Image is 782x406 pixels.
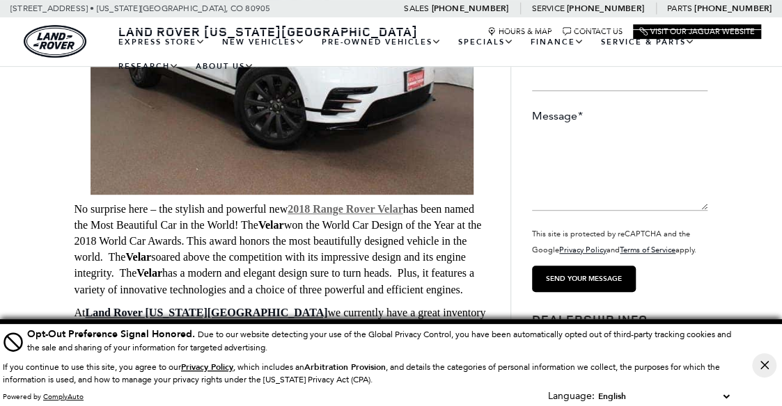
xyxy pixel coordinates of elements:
[24,25,86,58] a: land-rover
[639,27,755,36] a: Visit Our Jaguar Website
[258,219,284,231] strong: Velar
[532,108,583,124] label: Message
[136,267,162,279] strong: Velar
[431,3,508,14] a: [PHONE_NUMBER]
[181,362,233,373] u: Privacy Policy
[187,54,263,79] a: About Us
[110,30,761,79] nav: Main Navigation
[595,389,733,403] select: Language Select
[110,54,187,79] a: Research
[487,27,552,36] a: Hours & Map
[752,353,776,377] button: Close Button
[75,203,482,295] span: No surprise here – the stylish and powerful new has been named the Most Beautiful Car in the Worl...
[667,3,692,13] span: Parts
[313,30,450,54] a: Pre-Owned Vehicles
[593,30,703,54] a: Service & Parts
[532,313,707,327] h3: Dealership Info
[532,229,696,254] small: This site is protected by reCAPTCHA and the Google and apply.
[86,307,328,318] a: Land Rover [US_STATE][GEOGRAPHIC_DATA]
[27,327,198,341] span: Opt-Out Preference Signal Honored .
[304,362,386,373] strong: Arbitration Provision
[450,30,522,54] a: Specials
[3,393,84,401] div: Powered by
[522,30,593,54] a: Finance
[118,23,418,40] span: Land Rover [US_STATE][GEOGRAPHIC_DATA]
[620,245,675,254] a: Terms of Service
[548,391,595,401] div: Language:
[10,3,270,13] a: [STREET_ADDRESS] • [US_STATE][GEOGRAPHIC_DATA], CO 80905
[531,3,564,13] span: Service
[24,25,86,58] img: Land Rover
[125,251,151,263] strong: Velar
[110,23,426,40] a: Land Rover [US_STATE][GEOGRAPHIC_DATA]
[43,392,84,401] a: ComplyAuto
[3,362,720,384] p: If you continue to use this site, you agree to our , which includes an , and details the categori...
[288,203,402,215] a: 2018 Range Rover Velar
[110,30,214,54] a: EXPRESS STORE
[694,3,772,14] a: [PHONE_NUMBER]
[181,362,233,372] a: Privacy Policy
[75,307,487,366] span: At we currently have a great inventory of the award-winning SUV! If you are ready to upgrade to a...
[214,30,313,54] a: New Vehicles
[404,3,429,13] span: Sales
[559,245,607,254] a: Privacy Policy
[567,3,644,14] a: [PHONE_NUMBER]
[27,327,733,354] div: Due to our website detecting your use of the Global Privacy Control, you have been automatically ...
[532,266,636,292] input: Send your message
[563,27,623,36] a: Contact Us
